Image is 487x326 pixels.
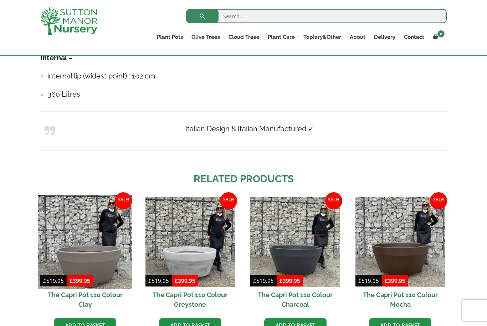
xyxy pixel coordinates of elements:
[355,197,445,287] img: The Capri Pot 110 Colour Mocha
[385,277,388,284] span: £
[47,89,447,100] h4: 360 Litres
[40,172,447,187] h2: Related products
[40,287,130,312] h2: The Capri Pot 110 Colour Clay
[345,32,370,42] a: About
[40,7,97,35] img: logo
[250,197,340,312] a: Sale! The Capri Pot 110 Colour Charcoal
[40,54,73,62] strong: Internal –
[43,277,64,284] bdi: 519.95
[175,277,195,284] bdi: 399.95
[250,197,340,287] img: The Capri Pot 110 Colour Charcoal
[370,32,400,42] a: Delivery
[358,277,362,284] span: £
[145,197,235,312] a: Sale! The Capri Pot 110 Colour Greystone
[253,277,274,284] bdi: 519.95
[220,192,237,209] span: Sale!
[38,195,132,289] img: The Capri Pot 110 Colour Clay
[400,32,429,42] a: Contact
[358,277,379,284] bdi: 519.95
[250,287,340,312] h2: The Capri Pot 110 Colour Charcoal
[148,277,169,284] bdi: 519.95
[325,192,342,209] span: Sale!
[253,277,256,284] span: £
[429,32,447,42] a: 0
[175,277,178,284] span: £
[355,197,445,312] a: Sale! The Capri Pot 110 Colour Mocha
[186,9,447,23] input: Search...
[145,287,235,312] h2: The Capri Pot 110 Colour Greystone
[355,287,445,312] h2: The Capri Pot 110 Colour Mocha
[280,277,300,284] bdi: 399.95
[224,32,263,42] a: Cloud Trees
[70,277,73,284] span: £
[187,32,224,42] a: Olive Trees
[40,197,130,312] a: Sale! The Capri Pot 110 Colour Clay
[385,277,405,284] bdi: 399.95
[148,277,152,284] span: £
[185,124,314,133] strong: Italian Design & Italian Manufactured ✓
[43,277,46,284] span: £
[145,197,235,287] img: The Capri Pot 110 Colour Greystone
[47,71,447,82] h4: internal lip (widest point) : 102 cm
[430,192,447,209] span: Sale!
[153,32,187,42] a: Plant Pots
[70,277,90,284] bdi: 399.95
[299,32,345,42] a: Topiary&Other
[280,277,283,284] span: £
[437,30,445,37] span: 0
[263,32,299,42] a: Plant Care
[115,192,132,209] span: Sale!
